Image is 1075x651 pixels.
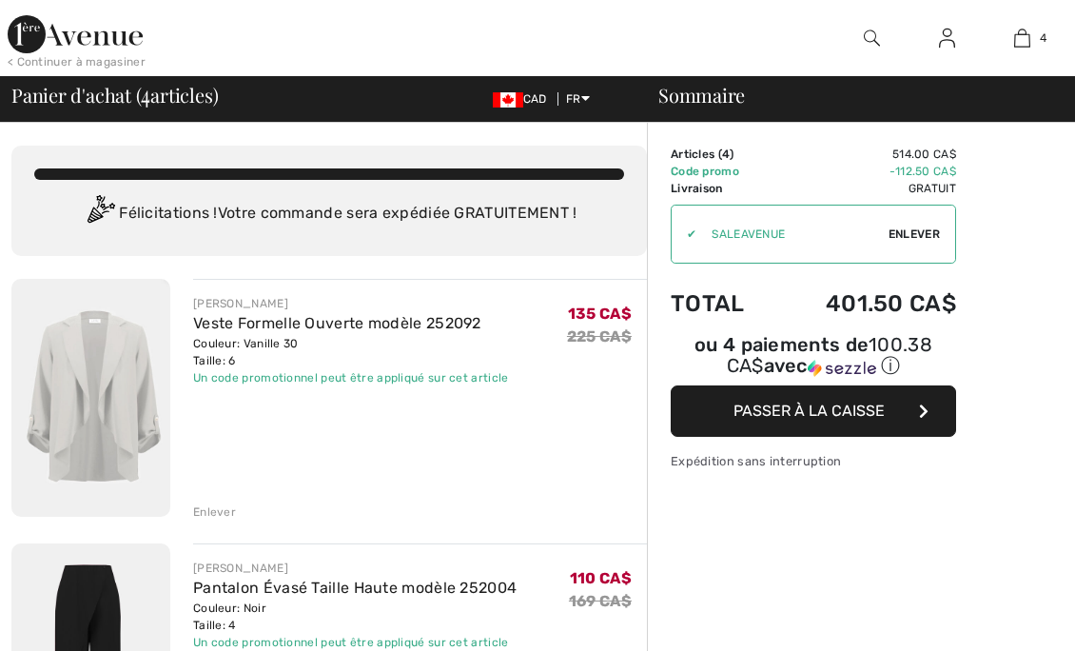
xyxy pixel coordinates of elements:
[671,452,956,470] div: Expédition sans interruption
[8,53,146,70] div: < Continuer à magasiner
[773,146,956,163] td: 514.00 CA$
[11,279,170,517] img: Veste Formelle Ouverte modèle 252092
[671,385,956,437] button: Passer à la caisse
[889,226,940,243] span: Enlever
[773,271,956,336] td: 401.50 CA$
[566,92,590,106] span: FR
[567,327,632,345] s: 225 CA$
[193,579,517,597] a: Pantalon Évasé Taille Haute modèle 252004
[193,600,517,634] div: Couleur: Noir Taille: 4
[8,15,143,53] img: 1ère Avenue
[722,148,730,161] span: 4
[986,27,1059,49] a: 4
[696,206,889,263] input: Code promo
[34,195,624,233] div: Félicitations ! Votre commande sera expédiée GRATUITEMENT !
[671,163,773,180] td: Code promo
[193,634,517,651] div: Un code promotionnel peut être appliqué sur cet article
[671,271,773,336] td: Total
[193,369,509,386] div: Un code promotionnel peut être appliqué sur cet article
[672,226,696,243] div: ✔
[671,180,773,197] td: Livraison
[939,27,955,49] img: Mes infos
[671,146,773,163] td: Articles ( )
[569,592,632,610] s: 169 CA$
[671,336,956,385] div: ou 4 paiements de100.38 CA$avecSezzle Cliquez pour en savoir plus sur Sezzle
[193,335,509,369] div: Couleur: Vanille 30 Taille: 6
[1040,30,1046,47] span: 4
[193,295,509,312] div: [PERSON_NAME]
[193,314,481,332] a: Veste Formelle Ouverte modèle 252092
[568,305,632,323] span: 135 CA$
[808,360,876,377] img: Sezzle
[141,81,150,106] span: 4
[570,569,632,587] span: 110 CA$
[864,27,880,49] img: recherche
[671,336,956,379] div: ou 4 paiements de avec
[81,195,119,233] img: Congratulation2.svg
[193,503,236,521] div: Enlever
[193,560,517,577] div: [PERSON_NAME]
[924,27,970,50] a: Se connecter
[11,86,218,105] span: Panier d'achat ( articles)
[727,333,932,377] span: 100.38 CA$
[773,180,956,197] td: Gratuit
[733,402,885,420] span: Passer à la caisse
[493,92,523,108] img: Canadian Dollar
[1014,27,1030,49] img: Mon panier
[635,86,1064,105] div: Sommaire
[773,163,956,180] td: -112.50 CA$
[493,92,555,106] span: CAD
